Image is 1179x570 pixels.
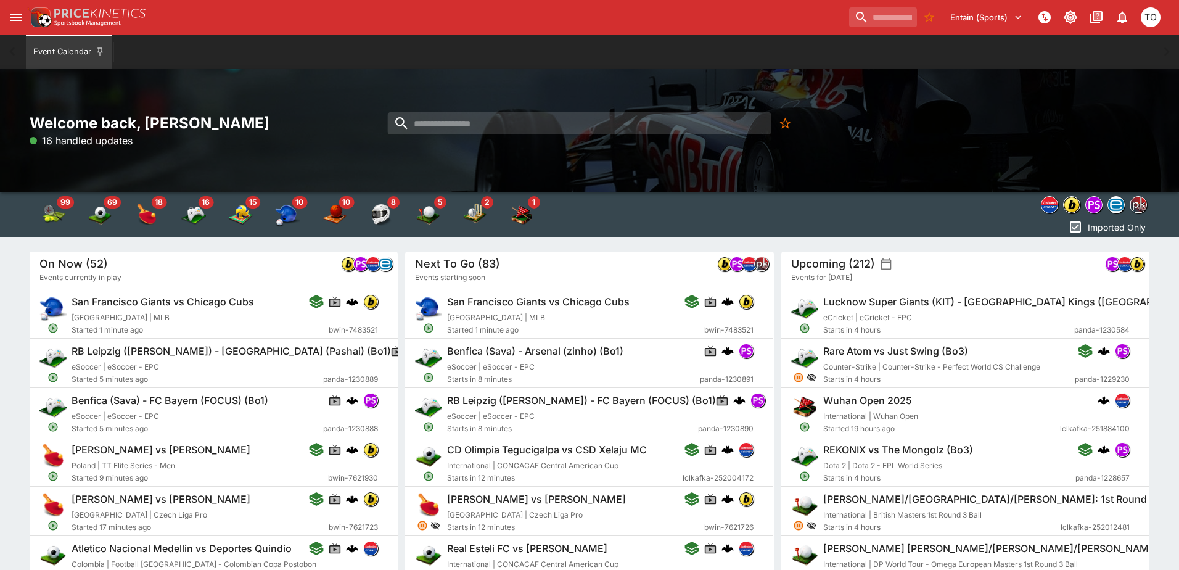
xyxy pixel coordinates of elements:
span: 5 [434,196,446,209]
div: Volleyball [228,202,253,227]
img: lclkafka.png [740,542,754,555]
img: table_tennis.png [415,492,442,519]
img: snooker.png [791,393,818,420]
span: Starts in 4 hours [823,472,1075,484]
img: bwin.png [740,492,754,506]
img: pandascore.png [740,344,754,358]
div: cerberus [1098,345,1110,357]
div: cerberus [1098,444,1110,456]
span: bwin-7483521 [329,324,378,336]
div: Event type filters [1038,192,1149,217]
img: betradar.png [1108,197,1124,213]
div: pandascore [363,393,378,408]
svg: Open [424,372,435,383]
img: esports.png [415,393,442,420]
img: basketball [322,202,347,227]
span: 18 [151,196,166,209]
div: Golf [416,202,440,227]
img: soccer.png [415,541,442,568]
div: lclkafka [366,257,380,271]
span: eSoccer | eSoccer - EPC [72,362,159,371]
button: No Bookmarks [774,112,797,134]
img: soccer.png [415,442,442,469]
span: Started 17 minutes ago [72,521,329,534]
span: Started 1 minute ago [72,324,329,336]
svg: Open [424,471,435,482]
button: Event Calendar [26,35,112,69]
svg: Hidden [430,521,440,531]
span: bwin-7621723 [329,521,378,534]
img: esports.png [415,344,442,371]
img: baseball [275,202,300,227]
img: bwin.png [1064,197,1080,213]
div: bwin [341,257,356,271]
button: settings [880,258,892,270]
img: bwin.png [342,257,355,271]
div: lclkafka [1115,393,1130,408]
span: International | British Masters 1st Round 3 Ball [823,510,982,519]
img: esports.png [39,393,67,420]
div: cerberus [346,444,358,456]
div: pandascore [1115,344,1130,358]
span: Starts in 12 minutes [447,472,683,484]
img: logo-cerberus.svg [733,394,746,407]
svg: Open [47,421,59,432]
span: 10 [339,196,354,209]
button: No Bookmarks [919,7,939,27]
span: International | Wuhan Open [823,411,918,421]
img: soccer.png [39,541,67,568]
svg: Suspended [793,372,804,383]
div: cerberus [722,444,734,456]
img: soccer [88,202,112,227]
button: Imported Only [1064,217,1149,237]
img: bwin.png [364,492,377,506]
h5: On Now (52) [39,257,108,271]
svg: Open [47,471,59,482]
button: Select Tenant [943,7,1030,27]
h6: [PERSON_NAME]/[GEOGRAPHIC_DATA]/[PERSON_NAME]: 1st Round 3 Ball [823,493,1175,506]
span: 2 [481,196,493,209]
img: esports [181,202,206,227]
img: tennis [41,202,65,227]
span: Started 5 minutes ago [72,373,323,386]
h6: CD Olimpia Tegucigalpa vs CSD Xelaju MC [447,444,647,456]
img: pandascore.png [354,257,368,271]
button: open drawer [5,6,27,28]
svg: Open [424,323,435,334]
img: logo-cerberus.svg [1098,345,1110,357]
div: cerberus [346,295,358,308]
span: Poland | TT Elite Series - Men [72,461,175,470]
div: pandascore [353,257,368,271]
span: eSoccer | eSoccer - EPC [447,362,535,371]
img: PriceKinetics [54,9,146,18]
img: pricekinetics.png [755,257,768,271]
img: pandascore.png [751,394,765,407]
span: panda-1229230 [1075,373,1130,386]
img: logo-cerberus.svg [1098,444,1110,456]
span: Started 19 hours ago [823,423,1060,435]
div: bwin [717,257,732,271]
span: [GEOGRAPHIC_DATA] | MLB [72,313,170,322]
span: eCricket | eCricket - EPC [823,313,912,322]
div: pandascore [1085,196,1103,213]
span: [GEOGRAPHIC_DATA] | Czech Liga Pro [447,510,583,519]
span: Colombia | Football [GEOGRAPHIC_DATA] - Colombian Copa Postobon [72,560,316,569]
img: lclkafka.png [742,257,756,271]
span: Starts in 4 hours [823,521,1061,534]
img: lclkafka.png [1115,394,1129,407]
span: Starts in 4 hours [823,373,1075,386]
img: lclkafka.png [1041,197,1058,213]
span: 69 [104,196,121,209]
img: logo-cerberus.svg [346,493,358,505]
div: bwin [363,294,378,309]
img: table_tennis [134,202,159,227]
div: Event type filters [30,192,545,237]
span: panda-1230584 [1074,324,1130,336]
img: logo-cerberus.svg [346,295,358,308]
div: bwin [363,492,378,506]
h6: [PERSON_NAME] vs [PERSON_NAME] [447,493,626,506]
img: esports.png [791,442,818,469]
span: bwin-7621930 [328,472,378,484]
button: Toggle light/dark mode [1059,6,1082,28]
div: lclkafka [742,257,757,271]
